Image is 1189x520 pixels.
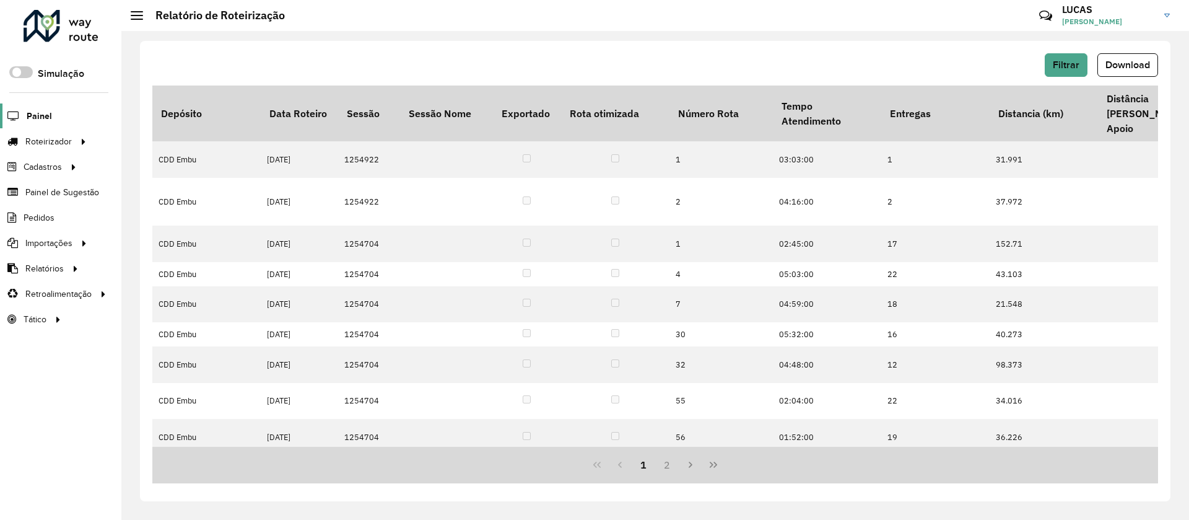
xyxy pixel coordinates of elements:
td: [DATE] [261,178,338,226]
span: Relatórios [25,262,64,275]
td: 152.71 [990,226,1098,262]
th: Distancia (km) [990,86,1098,141]
span: Painel de Sugestão [25,186,99,199]
button: 2 [655,453,679,477]
th: Número Rota [669,86,762,141]
th: Entregas [881,86,990,141]
td: CDD Embu [152,346,261,382]
td: CDD Embu [152,419,261,455]
span: Roteirizador [25,135,72,148]
td: 04:59:00 [773,286,881,322]
td: 30 [669,322,762,346]
a: Contato Rápido [1032,2,1059,29]
label: Simulação [38,66,84,81]
td: 02:04:00 [773,383,881,419]
td: 19 [881,419,990,455]
td: 1 [881,141,990,177]
th: Data Roteiro [261,86,338,141]
td: CDD Embu [152,226,261,262]
span: [PERSON_NAME] [1062,16,1155,27]
td: 1254704 [338,383,400,419]
td: 1254704 [338,322,400,346]
th: Depósito [152,86,261,141]
td: CDD Embu [152,262,261,286]
td: [DATE] [261,141,338,177]
td: 02:45:00 [773,226,881,262]
td: 55 [669,383,762,419]
td: 21.548 [990,286,1098,322]
td: [DATE] [261,286,338,322]
td: 34.016 [990,383,1098,419]
td: 1254704 [338,226,400,262]
td: 43.103 [990,262,1098,286]
span: Filtrar [1053,59,1079,70]
th: Rota otimizada [561,86,669,141]
h2: Relatório de Roteirização [143,9,285,22]
span: Importações [25,237,72,250]
td: 36.226 [990,419,1098,455]
td: 1 [669,226,762,262]
span: Retroalimentação [25,288,92,301]
td: CDD Embu [152,322,261,346]
th: Sessão [338,86,400,141]
td: CDD Embu [152,178,261,226]
td: 32 [669,346,762,382]
td: 01:52:00 [773,419,881,455]
span: Tático [24,313,46,326]
button: Next Page [679,453,702,477]
td: [DATE] [261,383,338,419]
td: 1254704 [338,286,400,322]
td: [DATE] [261,226,338,262]
button: Last Page [702,453,725,477]
td: 03:03:00 [773,141,881,177]
td: CDD Embu [152,141,261,177]
td: 17 [881,226,990,262]
td: [DATE] [261,346,338,382]
td: 16 [881,322,990,346]
th: Exportado [493,86,561,141]
span: Download [1105,59,1150,70]
td: 04:48:00 [773,346,881,382]
td: 1254704 [338,419,400,455]
td: 37.972 [990,178,1098,226]
td: CDD Embu [152,286,261,322]
td: 2 [881,178,990,226]
td: [DATE] [261,262,338,286]
span: Cadastros [24,161,62,174]
td: 2 [669,178,762,226]
th: Tempo Atendimento [773,86,881,141]
button: 1 [632,453,655,477]
td: 56 [669,419,762,455]
td: 1254922 [338,141,400,177]
td: 05:32:00 [773,322,881,346]
td: 22 [881,262,990,286]
td: 18 [881,286,990,322]
td: 7 [669,286,762,322]
button: Filtrar [1045,53,1087,77]
h3: LUCAS [1062,4,1155,15]
td: 05:03:00 [773,262,881,286]
td: 04:16:00 [773,178,881,226]
td: 1254704 [338,346,400,382]
td: 1 [669,141,762,177]
td: 1254704 [338,262,400,286]
button: Download [1097,53,1158,77]
span: Pedidos [24,211,54,224]
td: 4 [669,262,762,286]
td: 12 [881,346,990,382]
td: 98.373 [990,346,1098,382]
td: 31.991 [990,141,1098,177]
td: [DATE] [261,322,338,346]
td: 22 [881,383,990,419]
span: Painel [27,110,52,123]
th: Sessão Nome [400,86,493,141]
td: [DATE] [261,419,338,455]
td: 1254922 [338,178,400,226]
td: CDD Embu [152,383,261,419]
td: 40.273 [990,322,1098,346]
